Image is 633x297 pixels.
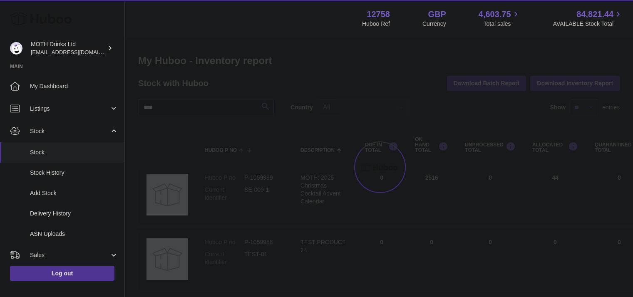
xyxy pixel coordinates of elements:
[30,251,109,259] span: Sales
[10,266,114,281] a: Log out
[576,9,613,20] span: 84,821.44
[553,20,623,28] span: AVAILABLE Stock Total
[479,9,511,20] span: 4,603.75
[30,105,109,113] span: Listings
[30,148,118,156] span: Stock
[30,82,118,90] span: My Dashboard
[30,169,118,177] span: Stock History
[553,9,623,28] a: 84,821.44 AVAILABLE Stock Total
[30,230,118,238] span: ASN Uploads
[31,40,106,56] div: MOTH Drinks Ltd
[362,20,390,28] div: Huboo Ref
[483,20,520,28] span: Total sales
[10,42,22,54] img: internalAdmin-12758@internal.huboo.com
[31,49,122,55] span: [EMAIL_ADDRESS][DOMAIN_NAME]
[479,9,521,28] a: 4,603.75 Total sales
[30,210,118,218] span: Delivery History
[367,9,390,20] strong: 12758
[422,20,446,28] div: Currency
[428,9,446,20] strong: GBP
[30,127,109,135] span: Stock
[30,189,118,197] span: Add Stock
